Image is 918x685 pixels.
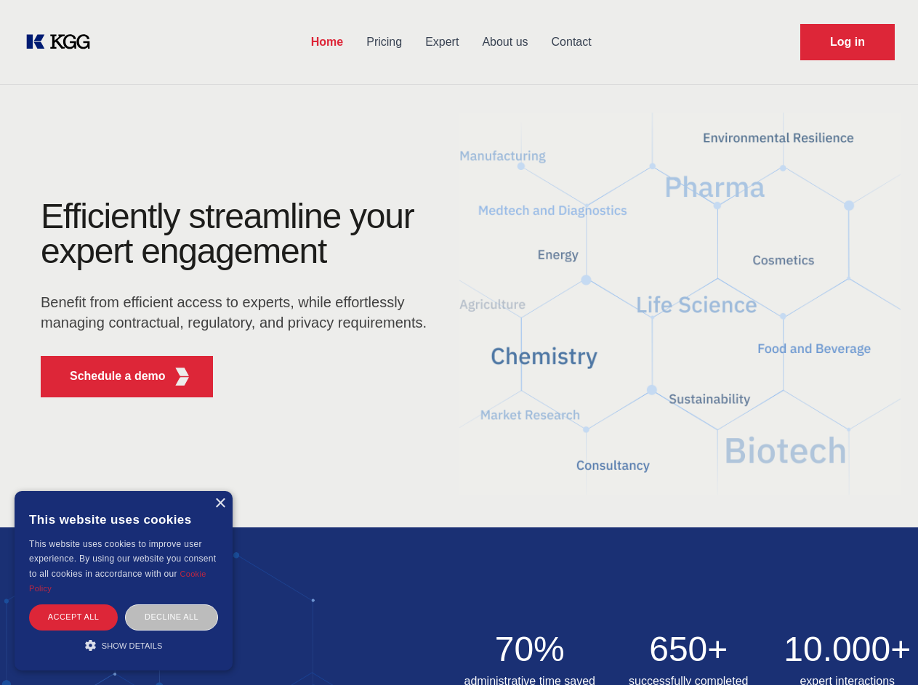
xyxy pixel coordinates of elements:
a: KOL Knowledge Platform: Talk to Key External Experts (KEE) [23,31,102,54]
p: Benefit from efficient access to experts, while effortlessly managing contractual, regulatory, an... [41,292,436,333]
a: Home [299,23,355,61]
div: This website uses cookies [29,502,218,537]
a: Expert [414,23,470,61]
a: About us [470,23,539,61]
div: Accept all [29,604,118,630]
div: Decline all [125,604,218,630]
span: Show details [102,641,163,650]
button: Schedule a demoKGG Fifth Element RED [41,356,213,397]
p: Schedule a demo [70,368,166,385]
h2: 650+ [618,632,760,667]
span: This website uses cookies to improve user experience. By using our website you consent to all coo... [29,539,216,579]
a: Cookie Policy [29,570,206,593]
div: Show details [29,638,218,652]
img: KGG Fifth Element RED [173,368,191,386]
a: Contact [540,23,603,61]
img: KGG Fifth Element RED [459,94,901,513]
h1: Efficiently streamline your expert engagement [41,199,436,269]
a: Request Demo [800,24,895,60]
h2: 70% [459,632,601,667]
div: Close [214,498,225,509]
a: Pricing [355,23,414,61]
iframe: Chat Widget [845,615,918,685]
